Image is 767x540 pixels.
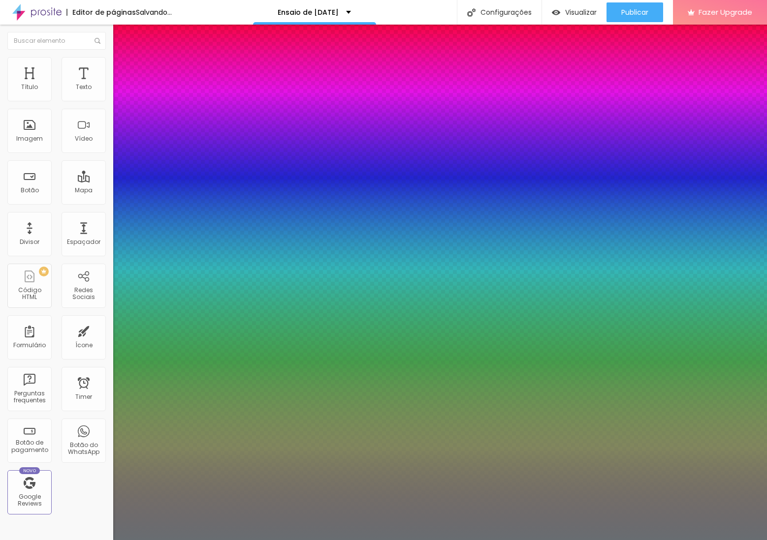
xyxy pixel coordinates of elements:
span: Publicar [621,8,648,16]
div: Título [21,84,38,90]
div: Redes Sociais [64,287,103,301]
div: Espaçador [67,239,100,245]
button: Visualizar [542,2,607,22]
div: Botão do WhatsApp [64,442,103,456]
div: Salvando... [136,9,172,16]
div: Timer [75,393,92,400]
input: Buscar elemento [7,32,106,50]
img: view-1.svg [552,8,560,17]
div: Botão [21,187,39,194]
div: Texto [76,84,92,90]
div: Google Reviews [10,493,49,508]
div: Código HTML [10,287,49,301]
img: Icone [467,8,476,17]
div: Mapa [75,187,93,194]
div: Novo [19,467,40,474]
div: Ícone [75,342,93,349]
div: Perguntas frequentes [10,390,49,404]
div: Botão de pagamento [10,439,49,453]
span: Visualizar [565,8,597,16]
button: Publicar [607,2,663,22]
span: Fazer Upgrade [699,8,752,16]
div: Vídeo [75,135,93,142]
div: Editor de páginas [66,9,136,16]
div: Imagem [16,135,43,142]
p: Ensaio de [DATE] [278,9,339,16]
div: Divisor [20,239,39,245]
img: Icone [95,38,100,44]
div: Formulário [13,342,46,349]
